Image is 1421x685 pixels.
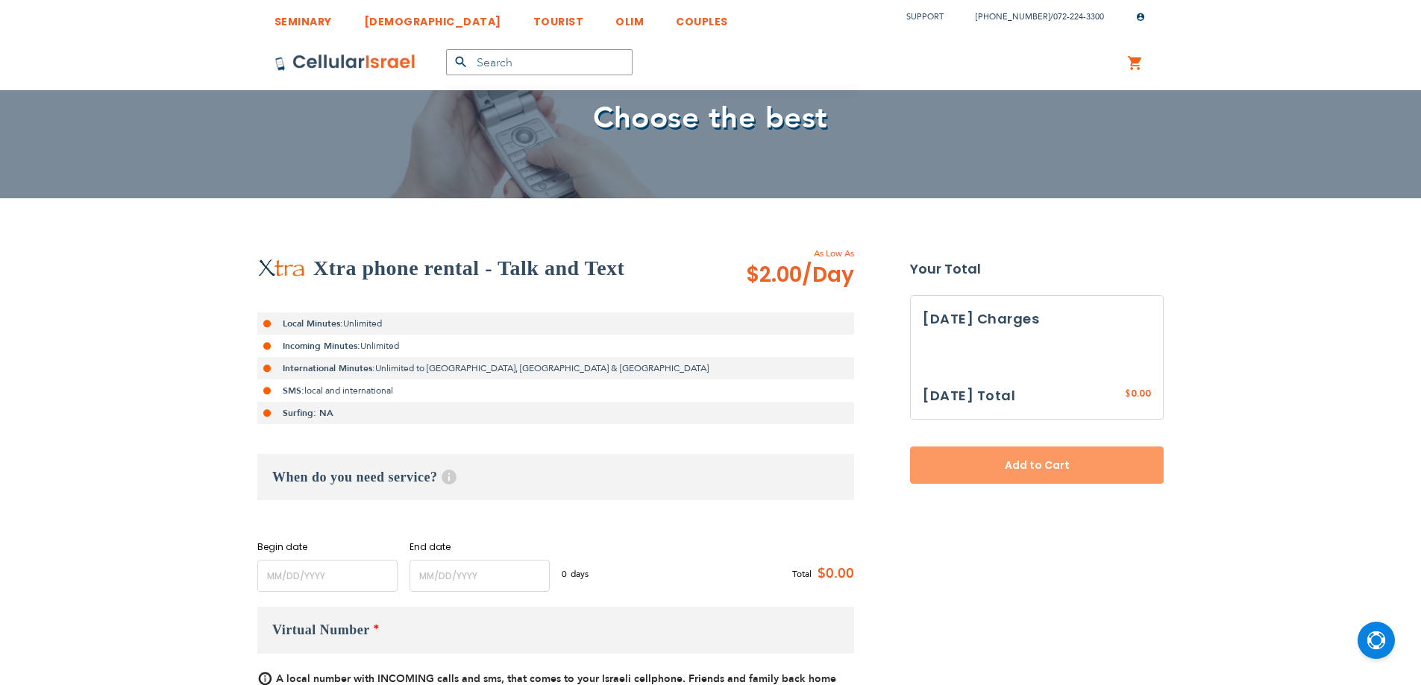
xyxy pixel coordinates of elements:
[257,357,854,379] li: Unlimited to [GEOGRAPHIC_DATA], [GEOGRAPHIC_DATA] & [GEOGRAPHIC_DATA]
[746,260,854,290] span: $2.00
[283,385,304,397] strong: SMS:
[442,470,457,484] span: Help
[283,318,343,329] strong: Local Minutes:
[257,259,306,278] img: Xtra phone rental - Talk and Text
[961,6,1104,28] li: /
[706,247,854,260] span: As Low As
[910,258,1164,280] strong: Your Total
[283,407,333,419] strong: Surfing: NA
[792,567,812,581] span: Total
[410,560,550,592] input: MM/DD/YYYY
[802,260,854,290] span: /Day
[533,4,584,31] a: TOURIST
[676,4,728,31] a: COUPLES
[272,622,370,637] span: Virtual Number
[275,4,332,31] a: SEMINARY
[257,560,398,592] input: MM/DD/YYYY
[1053,11,1104,22] a: 072-224-3300
[257,335,854,357] li: Unlimited
[562,567,571,581] span: 0
[275,54,416,72] img: Cellular Israel Logo
[1125,388,1131,401] span: $
[906,11,944,22] a: Support
[313,253,624,283] h2: Xtra phone rental - Talk and Text
[446,49,633,75] input: Search
[571,567,589,581] span: days
[410,540,550,554] label: End date
[1131,387,1151,400] span: 0.00
[923,308,1151,330] h3: [DATE] Charges
[593,98,828,139] span: Choose the best
[283,340,360,352] strong: Incoming Minutes:
[976,11,1050,22] a: [PHONE_NUMBER]
[283,362,375,374] strong: International Minutes:
[257,540,398,554] label: Begin date
[812,563,854,585] span: $0.00
[257,454,854,500] h3: When do you need service?
[257,312,854,335] li: Unlimited
[923,385,1015,407] h3: [DATE] Total
[364,4,501,31] a: [DEMOGRAPHIC_DATA]
[615,4,644,31] a: OLIM
[257,379,854,402] li: local and international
